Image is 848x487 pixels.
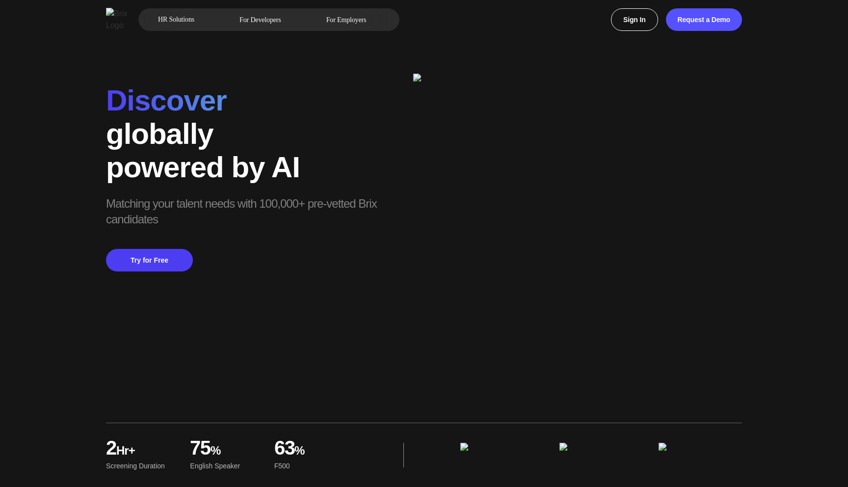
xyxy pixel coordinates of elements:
[106,196,413,229] span: Matching your talent needs with 100,000+ pre-vetted Brix candidates
[106,460,178,471] div: Screening duration
[158,12,194,27] span: HR Solutions
[559,443,643,467] img: product hunt badge
[239,15,281,25] span: For Developers
[326,15,367,25] span: For Employers
[666,8,742,31] a: Request a Demo
[274,460,346,471] div: F500
[294,443,346,462] span: %
[106,83,413,117] span: Discover
[116,443,179,462] span: hr+
[106,8,131,31] img: Brix Logo
[106,117,413,151] div: globally
[460,443,544,467] img: product hunt badge
[413,74,742,338] img: ai generate
[190,460,262,471] div: English Speaker
[106,151,413,184] div: powered by AI
[611,8,658,31] a: Sign In
[659,443,742,467] img: TOP IT STAFFING
[211,443,263,462] span: %
[106,439,116,459] span: 2
[106,249,193,271] button: Try for Free
[274,439,294,459] span: 63
[190,439,210,459] span: 75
